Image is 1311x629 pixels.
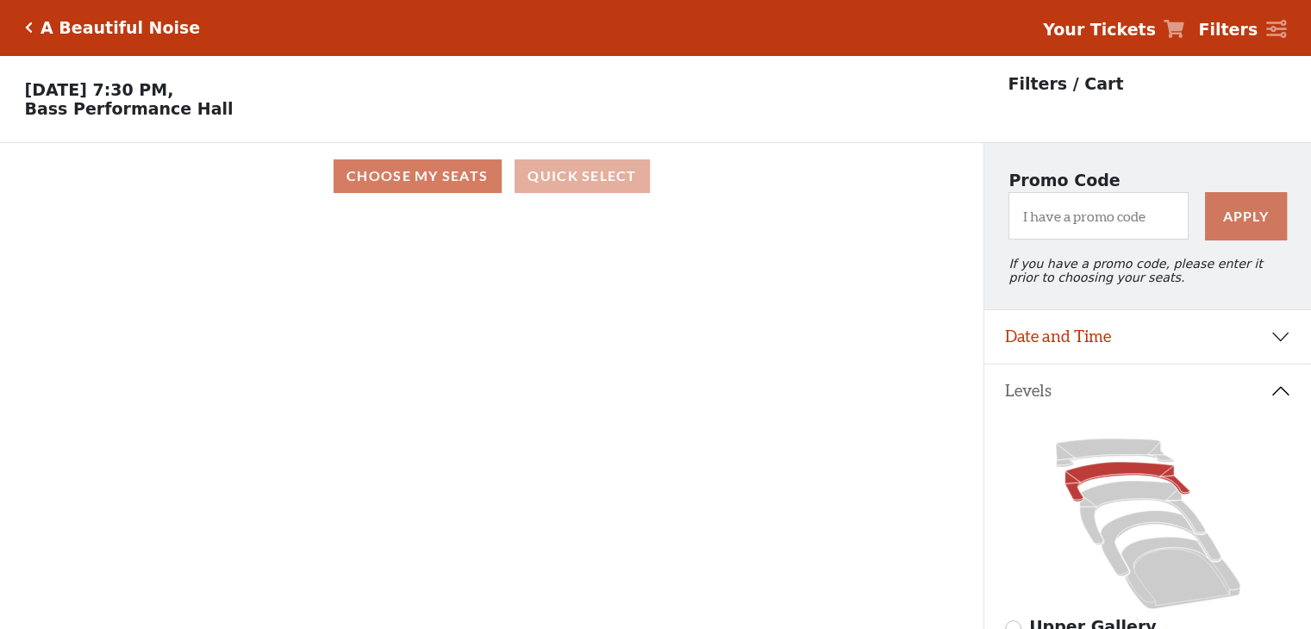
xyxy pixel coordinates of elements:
p: If you have a promo code, please enter it prior to choosing your seats. [1008,257,1286,284]
path: Mezzanine - Seats Available: 40 [1079,481,1205,545]
button: Levels [984,364,1311,418]
p: Filters / Cart [1008,72,1123,97]
a: Click here to go back to filters [25,22,33,34]
button: Quick Select [515,159,650,193]
button: Date and Time [984,310,1311,364]
a: Filters [1198,17,1286,42]
strong: Filters [1198,20,1258,39]
input: I have a promo code [1008,192,1189,240]
path: Box Tier - Seats Available: 17 [1100,511,1220,576]
path: Lower Gallery - Seats Available: 115 [1064,462,1189,501]
a: Your Tickets [1043,17,1184,42]
strong: Your Tickets [1043,20,1156,39]
h5: A Beautiful Noise [41,18,200,38]
p: Promo Code [1008,168,1286,193]
path: Orchestra / Parterre Circle - Seats Available: 28 [1121,537,1240,609]
path: Upper Gallery - Seats Available: 152 [1055,439,1173,468]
